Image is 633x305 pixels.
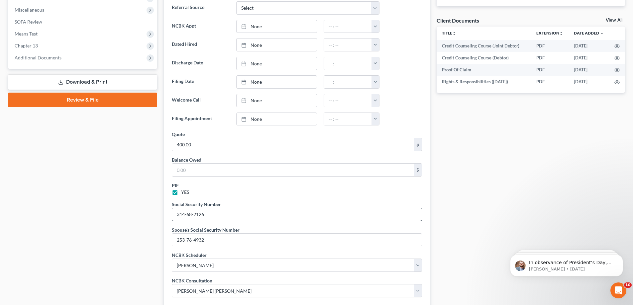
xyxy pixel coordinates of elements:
[168,75,233,89] label: Filing Date
[442,31,456,36] a: Titleunfold_more
[237,94,317,107] a: None
[168,113,233,126] label: Filing Appointment
[172,234,422,246] input: --
[29,19,113,97] span: In observance of President’s Day, the NextChapter team will be out of office [DATE][DATE]. Our te...
[437,40,531,52] td: Credit Counseling Course (Joint Debtor)
[172,208,422,221] input: --
[9,16,157,28] a: SOFA Review
[168,38,233,51] label: Dated Hired
[237,20,317,33] a: None
[600,32,604,36] i: expand_more
[610,282,626,298] iframe: Intercom live chat
[172,226,240,233] div: Spouse's Social Security Number
[531,52,569,64] td: PDF
[452,32,456,36] i: unfold_more
[181,189,189,195] div: YES
[574,31,604,36] a: Date Added expand_more
[172,182,179,189] div: PIF
[324,57,372,70] input: -- : --
[437,64,531,76] td: Proof Of Claim
[606,18,622,23] a: View All
[8,74,157,90] a: Download & Print
[531,64,569,76] td: PDF
[569,64,609,76] td: [DATE]
[569,40,609,52] td: [DATE]
[237,57,317,70] a: None
[172,201,221,208] div: Social Security Number
[15,31,38,37] span: Means Test
[168,57,233,70] label: Discharge Date
[531,40,569,52] td: PDF
[324,38,372,51] input: -- : --
[15,7,44,13] span: Miscellaneous
[624,282,632,288] span: 10
[168,1,233,15] label: Referral Source
[168,20,233,33] label: NCBK Appt
[172,277,212,284] div: NCBK Consultation
[500,241,633,287] iframe: Intercom notifications message
[8,93,157,107] a: Review & File
[237,76,317,88] a: None
[29,26,115,32] p: Message from James, sent 34w ago
[414,164,422,176] div: $
[15,55,61,60] span: Additional Documents
[437,17,479,24] div: Client Documents
[437,76,531,88] td: Rights & Responsibilities ([DATE])
[536,31,563,36] a: Extensionunfold_more
[172,164,414,176] input: 0.00
[237,113,317,125] a: None
[168,94,233,107] label: Welcome Call
[15,43,38,48] span: Chapter 13
[437,52,531,64] td: Credit Counseling Course (Debtor)
[172,138,414,151] input: 0.00
[172,156,201,163] div: Balance Owed
[414,138,422,151] div: $
[531,76,569,88] td: PDF
[237,38,317,51] a: None
[172,131,185,138] div: Quote
[559,32,563,36] i: unfold_more
[569,76,609,88] td: [DATE]
[324,20,372,33] input: -- : --
[172,252,207,259] div: NCBK Scheduler
[569,52,609,64] td: [DATE]
[324,94,372,107] input: -- : --
[324,76,372,88] input: -- : --
[15,19,42,25] span: SOFA Review
[324,113,372,125] input: -- : --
